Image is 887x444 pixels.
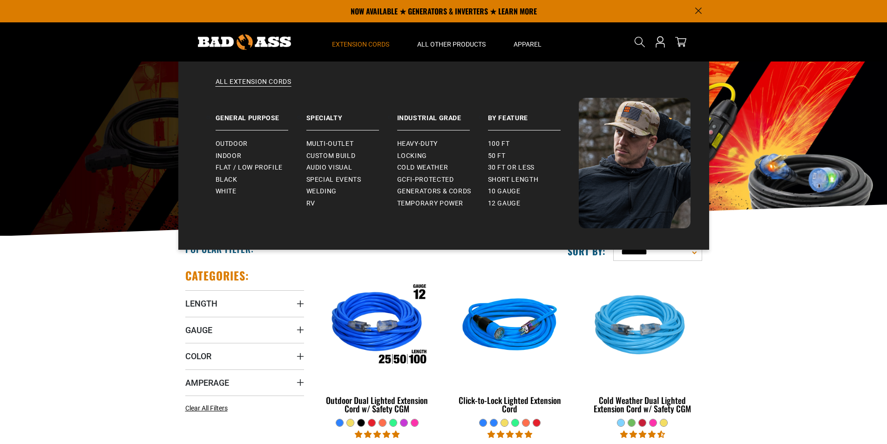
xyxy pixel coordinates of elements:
a: Clear All Filters [185,403,231,413]
a: Industrial Grade [397,98,488,130]
img: Bad Ass Extension Cords [198,34,291,50]
span: 100 ft [488,140,510,148]
div: Click-to-Lock Lighted Extension Cord [450,396,569,413]
span: Length [185,298,217,309]
summary: Apparel [500,22,555,61]
span: All Other Products [417,40,486,48]
summary: Extension Cords [318,22,403,61]
span: Clear All Filters [185,404,228,412]
span: Special Events [306,176,361,184]
a: Locking [397,150,488,162]
a: Indoor [216,150,306,162]
a: Specialty [306,98,397,130]
span: GCFI-Protected [397,176,454,184]
span: White [216,187,237,196]
span: Gauge [185,325,212,335]
a: Black [216,174,306,186]
summary: Search [632,34,647,49]
div: Cold Weather Dual Lighted Extension Cord w/ Safety CGM [583,396,702,413]
a: Generators & Cords [397,185,488,198]
summary: Gauge [185,317,304,343]
span: Apparel [514,40,542,48]
span: Outdoor [216,140,248,148]
span: 4.62 stars [620,430,665,439]
a: Custom Build [306,150,397,162]
a: By Feature [488,98,579,130]
span: Extension Cords [332,40,389,48]
div: Outdoor Dual Lighted Extension Cord w/ Safety CGM [318,396,437,413]
span: Color [185,351,211,362]
a: 10 gauge [488,185,579,198]
img: Light Blue [584,273,701,380]
a: 30 ft or less [488,162,579,174]
img: blue [451,273,569,380]
a: White [216,185,306,198]
summary: Color [185,343,304,369]
img: Outdoor Dual Lighted Extension Cord w/ Safety CGM [318,273,436,380]
span: Welding [306,187,337,196]
h2: Categories: [185,268,250,283]
a: 100 ft [488,138,579,150]
a: Multi-Outlet [306,138,397,150]
span: Locking [397,152,427,160]
summary: All Other Products [403,22,500,61]
span: Indoor [216,152,242,160]
span: RV [306,199,315,208]
a: 12 gauge [488,198,579,210]
a: Heavy-Duty [397,138,488,150]
a: Cold Weather [397,162,488,174]
span: Audio Visual [306,164,352,172]
a: Outdoor Dual Lighted Extension Cord w/ Safety CGM Outdoor Dual Lighted Extension Cord w/ Safety CGM [318,268,437,418]
span: 30 ft or less [488,164,535,172]
span: Multi-Outlet [306,140,354,148]
a: Special Events [306,174,397,186]
summary: Amperage [185,369,304,396]
summary: Length [185,290,304,316]
span: Short Length [488,176,539,184]
a: Audio Visual [306,162,397,174]
a: Welding [306,185,397,198]
a: RV [306,198,397,210]
span: Temporary Power [397,199,464,208]
span: Amperage [185,377,229,388]
img: Bad Ass Extension Cords [579,98,691,228]
a: All Extension Cords [197,77,691,98]
span: Custom Build [306,152,356,160]
a: General Purpose [216,98,306,130]
a: 50 ft [488,150,579,162]
a: Light Blue Cold Weather Dual Lighted Extension Cord w/ Safety CGM [583,268,702,418]
span: Black [216,176,237,184]
a: Outdoor [216,138,306,150]
span: 4.81 stars [355,430,399,439]
a: Short Length [488,174,579,186]
a: Temporary Power [397,198,488,210]
span: 12 gauge [488,199,521,208]
a: GCFI-Protected [397,174,488,186]
span: Flat / Low Profile [216,164,283,172]
span: Cold Weather [397,164,448,172]
label: Sort by: [568,245,606,257]
h2: Popular Filter: [185,243,254,255]
span: Heavy-Duty [397,140,438,148]
span: Generators & Cords [397,187,472,196]
a: blue Click-to-Lock Lighted Extension Cord [450,268,569,418]
span: 4.87 stars [488,430,532,439]
span: 10 gauge [488,187,521,196]
a: Flat / Low Profile [216,162,306,174]
span: 50 ft [488,152,506,160]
